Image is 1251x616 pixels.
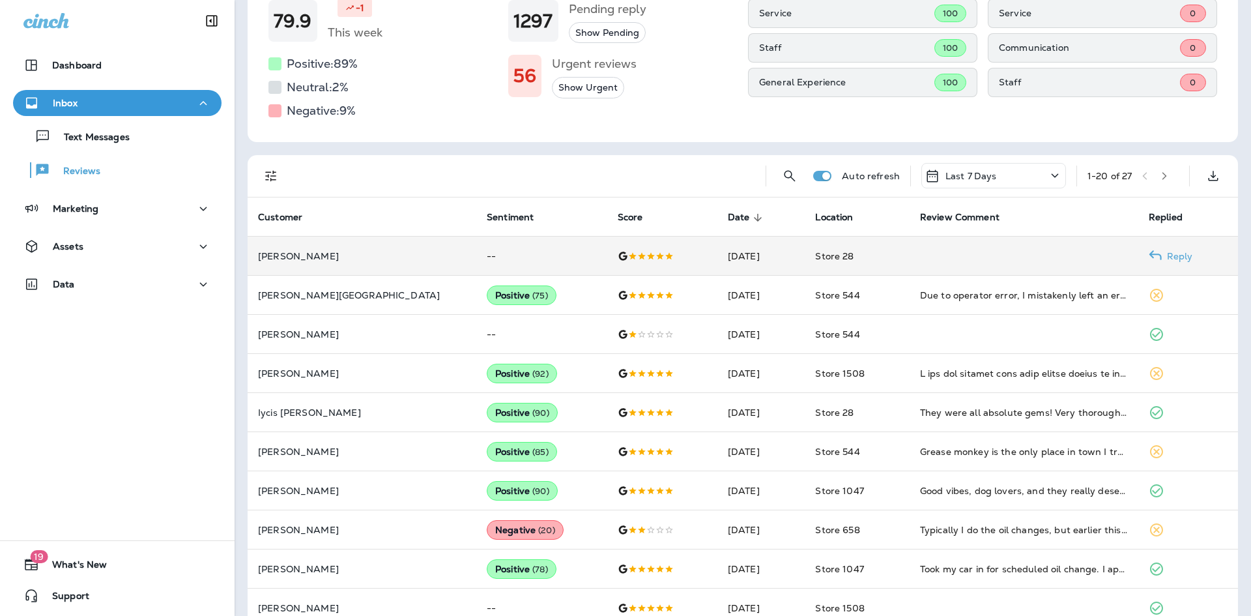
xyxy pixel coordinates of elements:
[532,407,549,418] span: ( 90 )
[52,60,102,70] p: Dashboard
[920,484,1128,497] div: Good vibes, dog lovers, and they really deserve some love for being on the spot and present. Amaz...
[13,123,222,150] button: Text Messages
[258,163,284,189] button: Filters
[258,329,466,340] p: [PERSON_NAME]
[943,8,958,19] span: 100
[13,52,222,78] button: Dashboard
[53,203,98,214] p: Marketing
[532,368,549,379] span: ( 92 )
[53,279,75,289] p: Data
[717,550,805,589] td: [DATE]
[258,290,466,301] p: [PERSON_NAME][GEOGRAPHIC_DATA]
[532,447,549,458] span: ( 85 )
[1149,212,1200,224] span: Replied
[538,525,555,536] span: ( 20 )
[487,212,534,223] span: Sentiment
[815,289,859,301] span: Store 544
[487,559,556,579] div: Positive
[842,171,900,181] p: Auto refresh
[717,237,805,276] td: [DATE]
[476,315,607,354] td: --
[532,290,548,301] span: ( 75 )
[487,212,551,224] span: Sentiment
[258,368,466,379] p: [PERSON_NAME]
[920,289,1128,302] div: Due to operator error, I mistakenly left an errorant reveiw. My apologies! Nothing but good thing...
[13,90,222,116] button: Inbox
[13,233,222,259] button: Assets
[487,403,558,422] div: Positive
[815,563,863,575] span: Store 1047
[1190,8,1196,19] span: 0
[13,271,222,297] button: Data
[815,524,859,536] span: Store 658
[777,163,803,189] button: Search Reviews
[717,471,805,510] td: [DATE]
[487,286,556,305] div: Positive
[258,525,466,535] p: [PERSON_NAME]
[717,276,805,315] td: [DATE]
[356,1,364,14] p: -1
[717,315,805,354] td: [DATE]
[728,212,750,223] span: Date
[487,364,557,383] div: Positive
[258,407,466,418] p: Iycis [PERSON_NAME]
[945,171,997,181] p: Last 7 Days
[513,10,553,32] h1: 1297
[532,564,548,575] span: ( 78 )
[39,591,89,606] span: Support
[999,77,1180,87] p: Staff
[13,196,222,222] button: Marketing
[1190,77,1196,88] span: 0
[39,559,107,575] span: What's New
[618,212,643,223] span: Score
[287,77,349,98] h5: Neutral: 2 %
[815,446,859,458] span: Store 544
[258,251,466,261] p: [PERSON_NAME]
[487,442,557,462] div: Positive
[1087,171,1132,181] div: 1 - 20 of 27
[51,132,130,144] p: Text Messages
[258,564,466,574] p: [PERSON_NAME]
[815,485,863,497] span: Store 1047
[815,329,859,340] span: Store 544
[258,486,466,496] p: [PERSON_NAME]
[920,212,1016,224] span: Review Comment
[920,523,1128,536] div: Typically I do the oil changes, but earlier this week my wife who works 20 miles away got a low t...
[618,212,660,224] span: Score
[13,156,222,184] button: Reviews
[274,10,312,32] h1: 79.9
[287,100,356,121] h5: Negative: 9 %
[258,212,319,224] span: Customer
[920,367,1128,380] div: I saw the special they were having online if you book your appointment that way, so I had to jump...
[717,354,805,393] td: [DATE]
[759,42,934,53] p: Staff
[287,53,358,74] h5: Positive: 89 %
[920,212,999,223] span: Review Comment
[920,445,1128,458] div: Grease monkey is the only place in town I trust for oil changes. Great fast service.
[1200,163,1226,189] button: Export as CSV
[999,8,1180,18] p: Service
[943,77,958,88] span: 100
[53,241,83,252] p: Assets
[569,22,646,44] button: Show Pending
[717,432,805,471] td: [DATE]
[815,602,864,614] span: Store 1508
[1190,42,1196,53] span: 0
[50,166,100,178] p: Reviews
[258,447,466,457] p: [PERSON_NAME]
[920,406,1128,419] div: They were all absolute gems! Very thorough with their job, gave great recommendations without bei...
[815,250,854,262] span: Store 28
[717,510,805,550] td: [DATE]
[258,212,302,223] span: Customer
[13,583,222,609] button: Support
[476,237,607,276] td: --
[717,393,805,432] td: [DATE]
[532,486,549,497] span: ( 90 )
[815,368,864,379] span: Store 1508
[815,212,853,223] span: Location
[759,77,934,87] p: General Experience
[815,407,854,418] span: Store 28
[30,550,48,563] span: 19
[1162,251,1193,261] p: Reply
[815,212,870,224] span: Location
